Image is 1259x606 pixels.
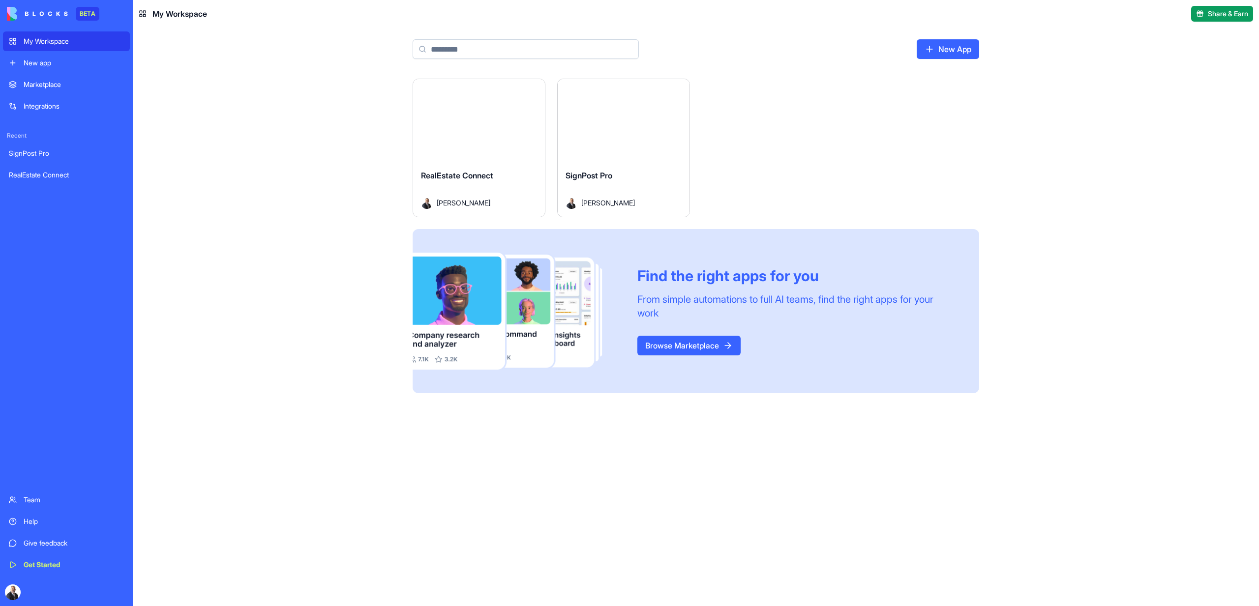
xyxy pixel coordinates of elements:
[566,197,577,209] img: Avatar
[24,517,124,526] div: Help
[152,8,207,20] span: My Workspace
[581,198,635,208] span: [PERSON_NAME]
[917,39,979,59] a: New App
[637,267,956,285] div: Find the right apps for you
[3,31,130,51] a: My Workspace
[7,7,68,21] img: logo
[3,555,130,575] a: Get Started
[413,253,622,370] img: Frame_181_egmpey.png
[5,584,21,600] img: ACg8ocLBKVDv-t24ZmSdbx4-sXTpmyPckNZ7SWjA-tiWuwpKsCaFGmO6aA=s96-c
[566,171,612,180] span: SignPost Pro
[24,495,124,505] div: Team
[24,36,124,46] div: My Workspace
[637,336,741,355] a: Browse Marketplace
[3,53,130,73] a: New app
[9,170,124,180] div: RealEstate Connect
[437,198,490,208] span: [PERSON_NAME]
[24,80,124,89] div: Marketplace
[3,144,130,163] a: SignPost Pro
[3,96,130,116] a: Integrations
[421,197,433,209] img: Avatar
[7,7,99,21] a: BETA
[24,101,124,111] div: Integrations
[3,490,130,510] a: Team
[3,75,130,94] a: Marketplace
[3,533,130,553] a: Give feedback
[3,165,130,185] a: RealEstate Connect
[557,79,690,217] a: SignPost ProAvatar[PERSON_NAME]
[76,7,99,21] div: BETA
[9,148,124,158] div: SignPost Pro
[1208,9,1248,19] span: Share & Earn
[1191,6,1253,22] button: Share & Earn
[24,58,124,68] div: New app
[637,292,956,320] div: From simple automations to full AI teams, find the right apps for your work
[3,132,130,140] span: Recent
[24,560,124,570] div: Get Started
[421,171,493,180] span: RealEstate Connect
[24,538,124,548] div: Give feedback
[413,79,545,217] a: RealEstate ConnectAvatar[PERSON_NAME]
[3,512,130,531] a: Help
